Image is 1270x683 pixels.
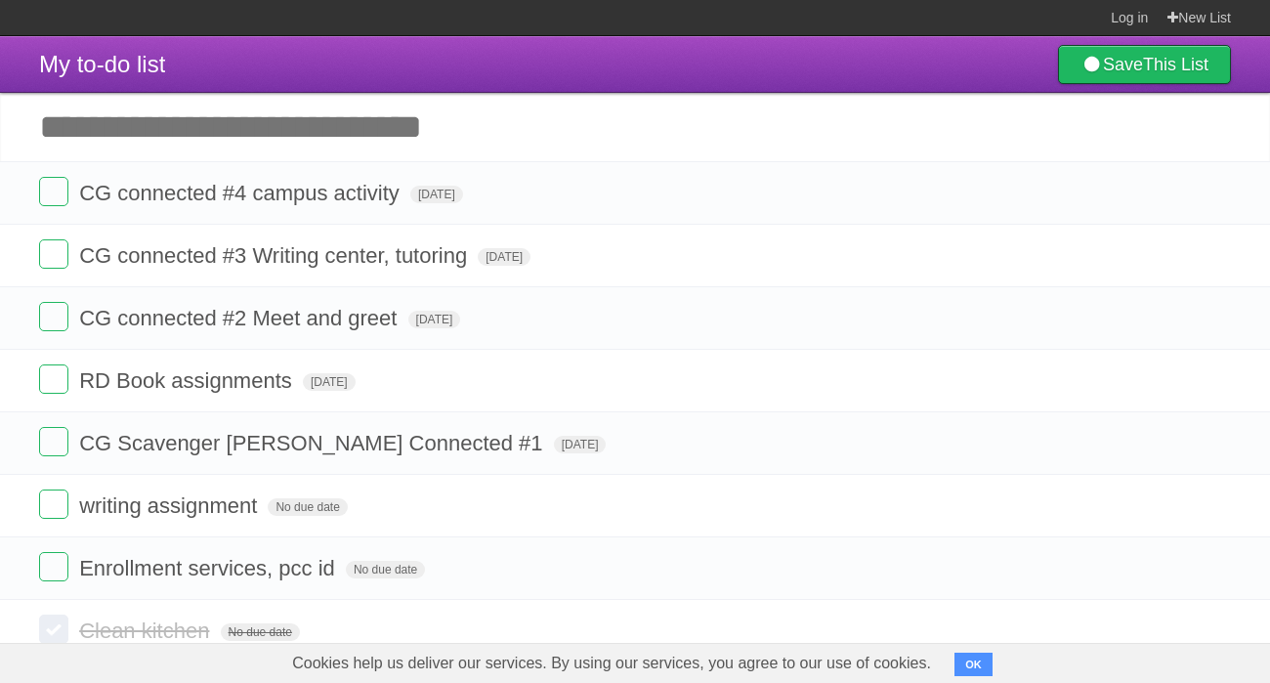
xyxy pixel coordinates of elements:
[79,368,297,393] span: RD Book assignments
[39,364,68,394] label: Done
[39,177,68,206] label: Done
[408,311,461,328] span: [DATE]
[1143,55,1208,74] b: This List
[303,373,356,391] span: [DATE]
[478,248,530,266] span: [DATE]
[410,186,463,203] span: [DATE]
[1058,45,1231,84] a: SaveThis List
[39,615,68,644] label: Done
[39,552,68,581] label: Done
[39,490,68,519] label: Done
[39,239,68,269] label: Done
[79,493,262,518] span: writing assignment
[39,302,68,331] label: Done
[221,623,300,641] span: No due date
[954,653,993,676] button: OK
[79,619,214,643] span: Clean kitchen
[79,181,404,205] span: CG connected #4 campus activity
[346,561,425,578] span: No due date
[39,51,165,77] span: My to-do list
[79,431,547,455] span: CG Scavenger [PERSON_NAME] Connected #1
[39,427,68,456] label: Done
[79,306,402,330] span: CG connected #2 Meet and greet
[554,436,607,453] span: [DATE]
[79,243,472,268] span: CG connected #3 Writing center, tutoring
[79,556,340,580] span: Enrollment services, pcc id
[273,644,951,683] span: Cookies help us deliver our services. By using our services, you agree to our use of cookies.
[268,498,347,516] span: No due date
